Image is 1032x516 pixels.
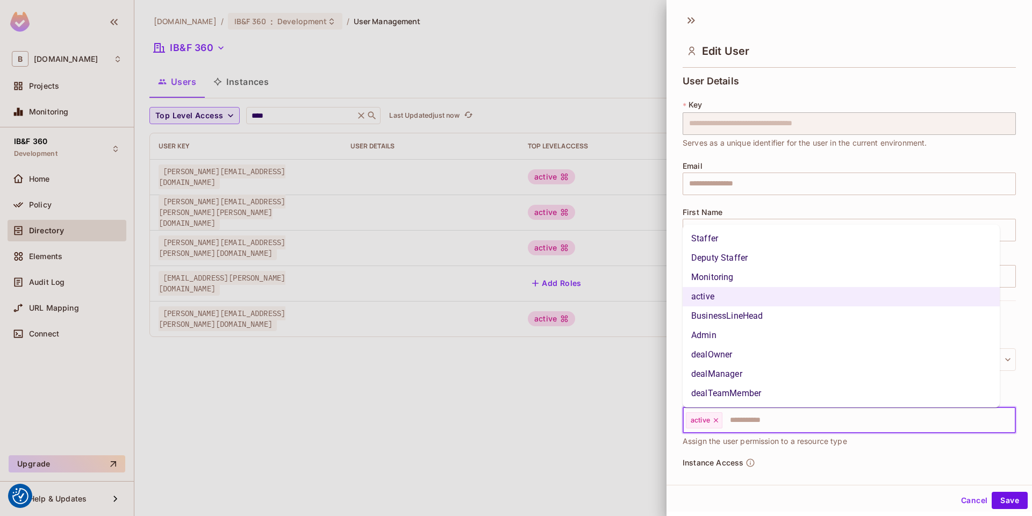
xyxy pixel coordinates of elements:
span: Email [683,162,703,170]
span: Edit User [702,45,749,58]
img: Revisit consent button [12,488,28,504]
li: Staffer [683,229,1000,248]
span: Instance Access [683,458,743,467]
span: Key [689,101,702,109]
li: Deputy Staffer [683,248,1000,268]
li: dealManager [683,364,1000,384]
li: dealTeamMember [683,384,1000,403]
li: Monitoring [683,268,1000,287]
span: Assign the user permission to a resource type [683,435,847,447]
span: Serves as a unique identifier for the user in the current environment. [683,137,927,149]
li: active [683,287,1000,306]
li: dealOwner [683,345,1000,364]
div: active [686,412,722,428]
span: First Name [683,208,723,217]
button: Cancel [957,492,992,509]
button: Save [992,492,1028,509]
span: active [691,416,710,425]
li: BusinessLineHead [683,306,1000,326]
span: User Details [683,76,739,87]
button: Consent Preferences [12,488,28,504]
button: Close [1010,419,1012,421]
li: Admin [683,326,1000,345]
